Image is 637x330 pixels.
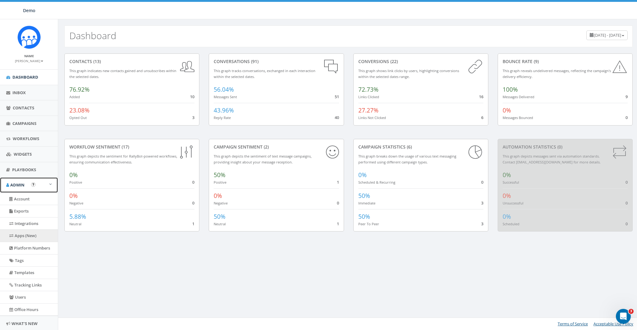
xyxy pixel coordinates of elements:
[69,115,87,120] small: Opted Out
[479,94,483,99] span: 16
[358,144,483,150] div: Campaign Statistics
[92,58,101,64] span: (13)
[503,58,628,65] div: Bounce Rate
[335,115,339,120] span: 40
[358,213,370,221] span: 50%
[358,58,483,65] div: conversions
[358,115,386,120] small: Links Not Clicked
[503,106,511,114] span: 0%
[337,221,339,227] span: 1
[12,90,26,95] span: Inbox
[503,180,519,185] small: Successful
[69,180,82,185] small: Positive
[69,222,81,226] small: Neutral
[214,192,222,200] span: 0%
[503,222,519,226] small: Scheduled
[69,68,176,79] small: This graph indicates new contacts gained and unsubscribes within the selected dates.
[503,85,518,94] span: 100%
[192,221,194,227] span: 1
[69,171,78,179] span: 0%
[358,180,395,185] small: Scheduled & Recurring
[481,179,483,185] span: 0
[31,182,35,187] button: Open In-App Guide
[214,213,226,221] span: 50%
[69,94,80,99] small: Added
[69,58,194,65] div: contacts
[532,58,539,64] span: (9)
[69,144,194,150] div: Workflow Sentiment
[214,180,226,185] small: Positive
[389,58,398,64] span: (22)
[12,167,36,172] span: Playbooks
[558,321,588,327] a: Terms of Service
[358,154,456,164] small: This graph breaks down the usage of various text messaging performed using different campaign types.
[214,94,237,99] small: Messages Sent
[556,144,562,150] span: (0)
[69,30,116,41] h2: Dashboard
[13,105,34,111] span: Contacts
[24,54,34,58] small: Name
[503,68,611,79] small: This graph reveals undelivered messages, reflecting the campaign's delivery efficiency.
[214,154,312,164] small: This graph depicts the sentiment of text message campaigns, providing insight about your message ...
[23,7,35,13] span: Demo
[358,94,379,99] small: Links Clicked
[503,171,511,179] span: 0%
[335,94,339,99] span: 51
[214,68,315,79] small: This graph tracks conversations, exchanged in each interaction within the selected dates.
[12,74,38,80] span: Dashboard
[69,85,90,94] span: 76.92%
[503,115,533,120] small: Messages Bounced
[214,171,226,179] span: 50%
[481,115,483,120] span: 6
[616,309,631,324] iframe: Intercom live chat
[214,115,231,120] small: Reply Rate
[358,192,370,200] span: 50%
[629,309,634,314] span: 3
[214,144,339,150] div: Campaign Sentiment
[625,94,628,99] span: 9
[263,144,269,150] span: (2)
[358,106,379,114] span: 27.27%
[69,213,86,221] span: 5.88%
[406,144,412,150] span: (6)
[120,144,129,150] span: (17)
[358,68,459,79] small: This graph shows link clicks by users, highlighting conversions within the selected dates range.
[69,106,90,114] span: 23.08%
[14,151,32,157] span: Widgets
[13,136,39,141] span: Workflows
[625,179,628,185] span: 0
[192,200,194,206] span: 0
[15,58,43,63] a: [PERSON_NAME]
[250,58,258,64] span: (91)
[358,85,379,94] span: 72.73%
[594,32,621,38] span: [DATE] - [DATE]
[625,221,628,227] span: 0
[12,321,38,326] span: What's New
[503,154,601,164] small: This graph depicts messages sent via automation standards. Contact [EMAIL_ADDRESS][DOMAIN_NAME] f...
[190,94,194,99] span: 10
[337,200,339,206] span: 0
[358,222,379,226] small: Peer To Peer
[625,200,628,206] span: 0
[481,221,483,227] span: 3
[214,106,234,114] span: 43.96%
[503,94,534,99] small: Messages Delivered
[337,179,339,185] span: 1
[69,154,177,164] small: This graph depicts the sentiment for RallyBot-powered workflows, ensuring communication effective...
[17,25,41,49] img: Icon_1.png
[503,201,523,205] small: Unsuccessful
[69,192,78,200] span: 0%
[358,201,375,205] small: Immediate
[593,321,633,327] a: Acceptable Use Policy
[192,179,194,185] span: 0
[214,222,226,226] small: Neutral
[12,121,36,126] span: Campaigns
[15,59,43,63] small: [PERSON_NAME]
[214,85,234,94] span: 56.04%
[358,171,367,179] span: 0%
[214,58,339,65] div: conversations
[503,213,511,221] span: 0%
[503,144,628,150] div: Automation Statistics
[503,192,511,200] span: 0%
[10,182,25,188] span: Admin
